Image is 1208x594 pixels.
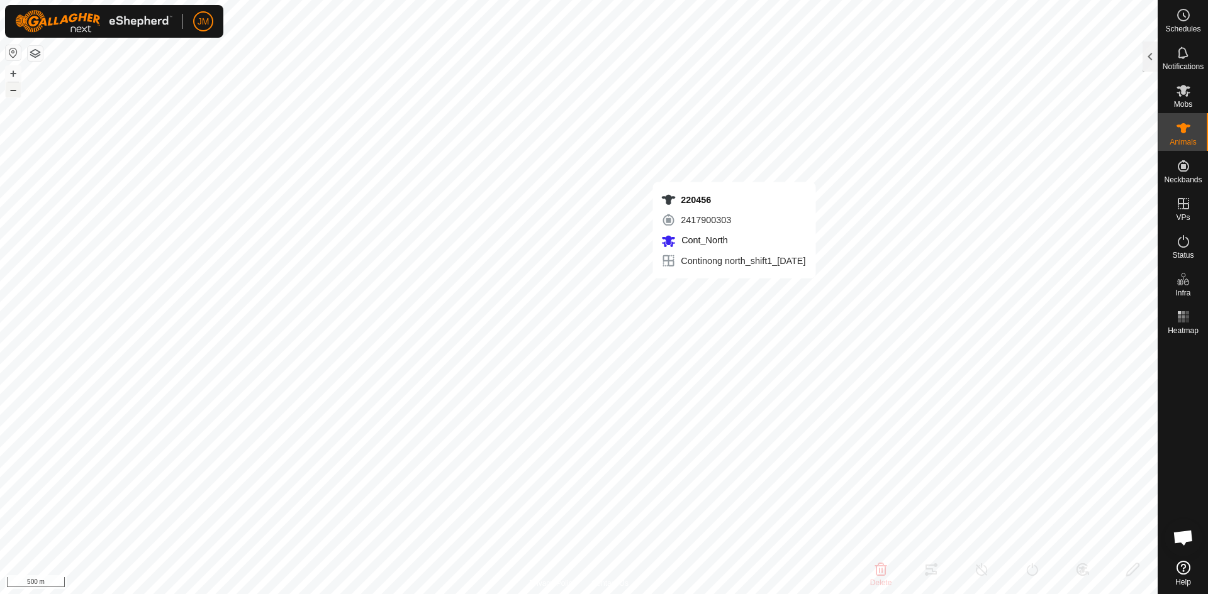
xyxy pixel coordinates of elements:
button: Reset Map [6,45,21,60]
span: Help [1175,578,1191,586]
span: Infra [1175,289,1190,297]
img: Gallagher Logo [15,10,172,33]
button: + [6,66,21,81]
span: Schedules [1165,25,1200,33]
span: JM [198,15,210,28]
div: 220456 [661,192,805,207]
span: Heatmap [1168,327,1199,334]
div: Continong north_shift1_[DATE] [661,253,805,268]
div: 2417900303 [661,212,805,228]
span: Cont_North [678,235,727,245]
a: Help [1158,556,1208,591]
span: Status [1172,251,1194,259]
span: Neckbands [1164,176,1202,184]
a: Contact Us [591,578,629,589]
span: Notifications [1163,63,1204,70]
span: VPs [1176,214,1190,221]
span: Mobs [1174,101,1192,108]
button: – [6,82,21,97]
a: Privacy Policy [529,578,576,589]
span: Animals [1170,138,1197,146]
button: Map Layers [28,46,43,61]
div: Open chat [1165,519,1202,556]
